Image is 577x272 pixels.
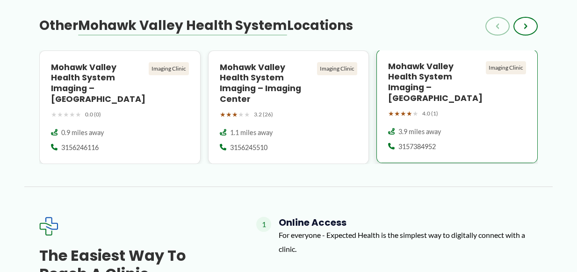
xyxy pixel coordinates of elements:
[256,217,271,232] span: 1
[244,108,250,121] span: ★
[232,108,238,121] span: ★
[61,128,104,137] span: 0.9 miles away
[75,108,81,121] span: ★
[279,228,538,256] p: For everyone - Expected Health is the simplest way to digitally connect with a clinic.
[279,217,538,228] h4: Online Access
[39,50,201,165] a: Mohawk Valley Health System Imaging – [GEOGRAPHIC_DATA] Imaging Clinic ★★★★★ 0.0 (0) 0.9 miles aw...
[513,17,538,36] button: ›
[388,61,482,104] h4: Mohawk Valley Health System Imaging – [GEOGRAPHIC_DATA]
[394,107,400,120] span: ★
[524,21,527,32] span: ›
[496,21,499,32] span: ‹
[57,108,63,121] span: ★
[254,109,273,120] span: 3.2 (26)
[238,108,244,121] span: ★
[398,142,436,151] span: 3157384952
[388,107,394,120] span: ★
[39,17,353,34] h3: Other Locations
[230,143,267,152] span: 3156245510
[412,107,418,120] span: ★
[63,108,69,121] span: ★
[226,108,232,121] span: ★
[376,50,538,165] a: Mohawk Valley Health System Imaging – [GEOGRAPHIC_DATA] Imaging Clinic ★★★★★ 4.0 (1) 3.9 miles aw...
[39,217,58,236] img: Expected Healthcare Logo
[230,128,273,137] span: 1.1 miles away
[220,62,314,105] h4: Mohawk Valley Health System Imaging – Imaging Center
[400,107,406,120] span: ★
[85,109,101,120] span: 0.0 (0)
[406,107,412,120] span: ★
[51,62,145,105] h4: Mohawk Valley Health System Imaging – [GEOGRAPHIC_DATA]
[69,108,75,121] span: ★
[149,62,189,75] div: Imaging Clinic
[220,108,226,121] span: ★
[61,143,99,152] span: 3156246116
[51,108,57,121] span: ★
[422,108,438,119] span: 4.0 (1)
[208,50,369,165] a: Mohawk Valley Health System Imaging – Imaging Center Imaging Clinic ★★★★★ 3.2 (26) 1.1 miles away...
[398,127,441,136] span: 3.9 miles away
[78,16,287,35] span: Mohawk Valley Health System
[317,62,357,75] div: Imaging Clinic
[485,17,510,36] button: ‹
[486,61,526,74] div: Imaging Clinic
